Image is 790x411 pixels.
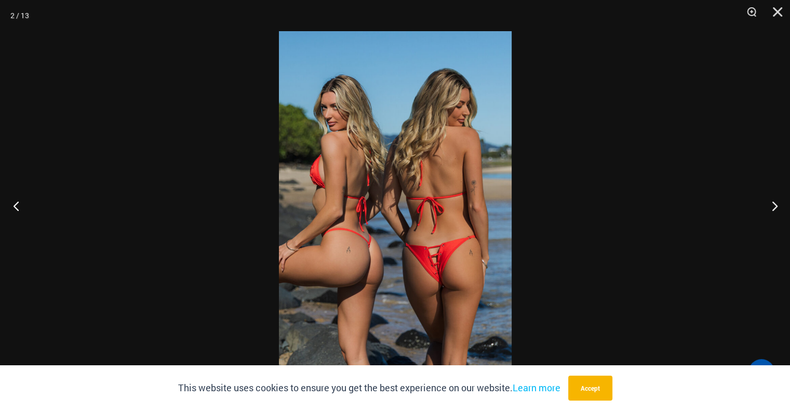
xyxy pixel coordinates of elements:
[10,8,29,23] div: 2 / 13
[178,380,560,396] p: This website uses cookies to ensure you get the best experience on our website.
[279,31,512,380] img: Bikini Pack B
[513,381,560,394] a: Learn more
[568,376,612,401] button: Accept
[751,180,790,232] button: Next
